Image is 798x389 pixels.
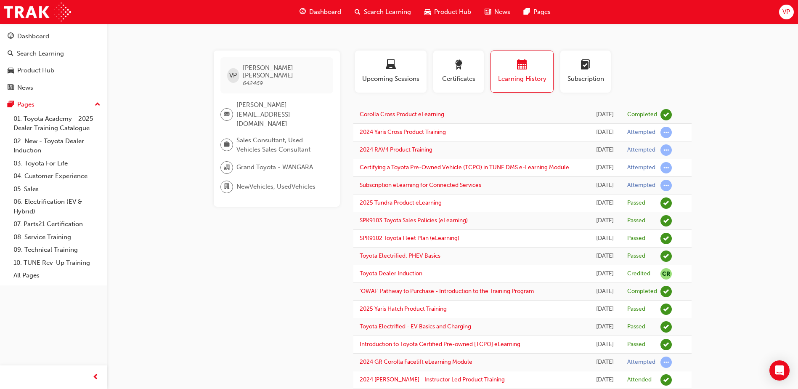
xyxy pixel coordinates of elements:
[360,111,444,118] a: Corolla Cross Product eLearning
[567,74,604,84] span: Subscription
[309,7,341,17] span: Dashboard
[782,7,790,17] span: VP
[300,7,306,17] span: guage-icon
[243,80,263,87] span: 642469
[497,74,547,84] span: Learning History
[224,109,230,120] span: email-icon
[8,101,14,109] span: pages-icon
[595,198,615,208] div: Tue Jul 15 2025 17:38:07 GMT+0800 (Australian Western Standard Time)
[595,340,615,349] div: Mon Dec 23 2024 15:05:45 GMT+0800 (Australian Western Standard Time)
[627,358,655,366] div: Attempted
[595,128,615,137] div: Thu Jul 24 2025 15:58:31 GMT+0800 (Australian Western Standard Time)
[360,358,472,365] a: 2024 GR Corolla Facelift eLearning Module
[10,170,104,183] a: 04. Customer Experience
[595,251,615,261] div: Sun May 25 2025 16:08:24 GMT+0800 (Australian Western Standard Time)
[660,250,672,262] span: learningRecordVerb_PASS-icon
[10,157,104,170] a: 03. Toyota For Life
[434,7,471,17] span: Product Hub
[627,341,645,349] div: Passed
[660,304,672,315] span: learningRecordVerb_PASS-icon
[533,7,551,17] span: Pages
[627,111,657,119] div: Completed
[660,180,672,191] span: learningRecordVerb_ATTEMPT-icon
[595,163,615,173] div: Fri Jul 18 2025 15:40:35 GMT+0800 (Australian Western Standard Time)
[3,97,104,112] button: Pages
[595,304,615,314] div: Tue Mar 25 2025 15:45:36 GMT+0800 (Australian Western Standard Time)
[355,7,361,17] span: search-icon
[595,181,615,190] div: Wed Jul 16 2025 08:41:27 GMT+0800 (Australian Western Standard Time)
[364,7,411,17] span: Search Learning
[627,217,645,225] div: Passed
[8,67,14,75] span: car-icon
[17,32,49,41] div: Dashboard
[660,127,672,138] span: learningRecordVerb_ATTEMPT-icon
[627,305,645,313] div: Passed
[17,66,54,75] div: Product Hub
[10,112,104,135] a: 01. Toyota Academy - 2025 Dealer Training Catalogue
[360,288,534,295] a: 'OWAF' Pathway to Purchase - Introduction to the Training Program
[627,252,645,260] div: Passed
[361,74,420,84] span: Upcoming Sessions
[360,199,442,206] a: 2025 Tundra Product eLearning
[595,357,615,367] div: Tue Dec 10 2024 13:55:00 GMT+0800 (Australian Western Standard Time)
[360,341,520,348] a: Introduction to Toyota Certified Pre-owned [TCPO] eLearning
[236,163,313,172] span: Grand Toyota - WANGARA
[8,33,14,40] span: guage-icon
[93,372,99,383] span: prev-icon
[660,374,672,386] span: learningRecordVerb_ATTEND-icon
[95,99,101,110] span: up-icon
[360,270,422,277] a: Toyota Dealer Induction
[418,3,478,21] a: car-iconProduct Hub
[494,7,510,17] span: News
[595,375,615,385] div: Fri Oct 18 2024 08:30:00 GMT+0800 (Australian Western Standard Time)
[627,270,650,278] div: Credited
[360,376,505,383] a: 2024 [PERSON_NAME] - Instructor Led Product Training
[595,145,615,155] div: Tue Jul 22 2025 09:21:59 GMT+0800 (Australian Western Standard Time)
[348,3,418,21] a: search-iconSearch Learning
[485,7,491,17] span: news-icon
[517,3,557,21] a: pages-iconPages
[229,71,237,80] span: VP
[660,109,672,120] span: learningRecordVerb_COMPLETE-icon
[8,84,14,92] span: news-icon
[10,243,104,256] a: 09. Technical Training
[595,110,615,120] div: Thu Jul 24 2025 16:05:27 GMT+0800 (Australian Western Standard Time)
[581,60,591,71] span: learningplan-icon
[10,183,104,196] a: 05. Sales
[3,46,104,61] a: Search Learning
[595,234,615,243] div: Fri Jun 13 2025 13:46:08 GMT+0800 (Australian Western Standard Time)
[660,144,672,156] span: learningRecordVerb_ATTEMPT-icon
[627,181,655,189] div: Attempted
[660,197,672,209] span: learningRecordVerb_PASS-icon
[360,323,471,330] a: Toyota Electrified - EV Basics and Charging
[360,217,468,224] a: SPK9103 Toyota Sales Policies (eLearning)
[660,162,672,173] span: learningRecordVerb_ATTEMPT-icon
[224,162,230,173] span: organisation-icon
[595,287,615,296] div: Tue Mar 25 2025 16:05:06 GMT+0800 (Australian Western Standard Time)
[627,199,645,207] div: Passed
[17,83,33,93] div: News
[3,63,104,78] a: Product Hub
[4,3,71,21] img: Trak
[440,74,477,84] span: Certificates
[360,305,447,312] a: 2025 Yaris Hatch Product Training
[433,51,484,93] button: Certificates
[595,269,615,279] div: Tue Mar 25 2025 20:00:00 GMT+0800 (Australian Western Standard Time)
[660,357,672,368] span: learningRecordVerb_ATTEMPT-icon
[660,321,672,333] span: learningRecordVerb_PASS-icon
[627,146,655,154] div: Attempted
[627,376,652,384] div: Attended
[360,146,432,153] a: 2024 RAV4 Product Training
[490,51,554,93] button: Learning History
[243,64,326,79] span: [PERSON_NAME] [PERSON_NAME]
[478,3,517,21] a: news-iconNews
[627,323,645,331] div: Passed
[10,195,104,218] a: 06. Electrification (EV & Hybrid)
[10,135,104,157] a: 02. New - Toyota Dealer Induction
[17,100,34,109] div: Pages
[224,181,230,192] span: department-icon
[8,50,13,58] span: search-icon
[3,29,104,44] a: Dashboard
